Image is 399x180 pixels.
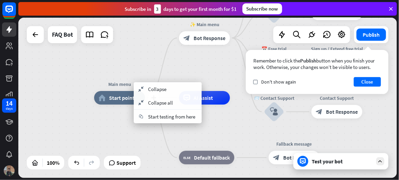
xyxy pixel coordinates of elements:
[183,35,190,41] i: block_bot_response
[116,157,136,168] span: Support
[89,81,150,88] div: Main menu
[125,4,237,14] div: Subscribe in days to get your first month for $1
[253,57,381,70] div: Remember to click the button when you finish your work. Otherwise, your changes won’t be visible ...
[316,108,323,115] i: block_bot_response
[183,154,191,161] i: block_fallback
[6,100,13,106] div: 14
[6,106,13,111] div: days
[98,94,106,101] i: home_2
[270,108,278,116] i: block_user_input
[137,86,145,92] i: collapse
[264,141,325,147] div: Fallback message
[194,35,225,41] span: Bot Response
[109,94,134,101] span: Start point
[148,100,173,106] span: Collapse all
[45,157,61,168] div: 100%
[254,46,294,52] div: 📅 Free trial
[194,94,213,101] span: AI Assist
[326,108,358,115] span: Bot Response
[306,95,367,102] div: Contact Support
[273,154,280,161] i: block_bot_response
[354,77,381,87] button: Close
[357,29,386,41] button: Publish
[137,100,145,105] i: collapse
[261,79,296,85] span: Don't show again
[2,98,16,113] a: 14 days
[300,57,316,64] span: Publish
[194,154,230,161] span: Default fallback
[148,113,195,120] span: Start testing from here
[52,26,73,43] div: FAQ Bot
[283,154,315,161] span: Bot Response
[174,21,235,28] div: ✨ Main menu
[5,3,26,23] button: Open LiveChat chat widget
[312,158,373,165] div: Test your bot
[242,3,282,14] div: Subscribe now
[306,46,367,52] div: Sign up / Extend free trial
[148,86,166,92] span: Collapse
[154,4,161,14] div: 3
[137,114,145,119] i: chat
[254,95,294,102] div: 📨 Contact Support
